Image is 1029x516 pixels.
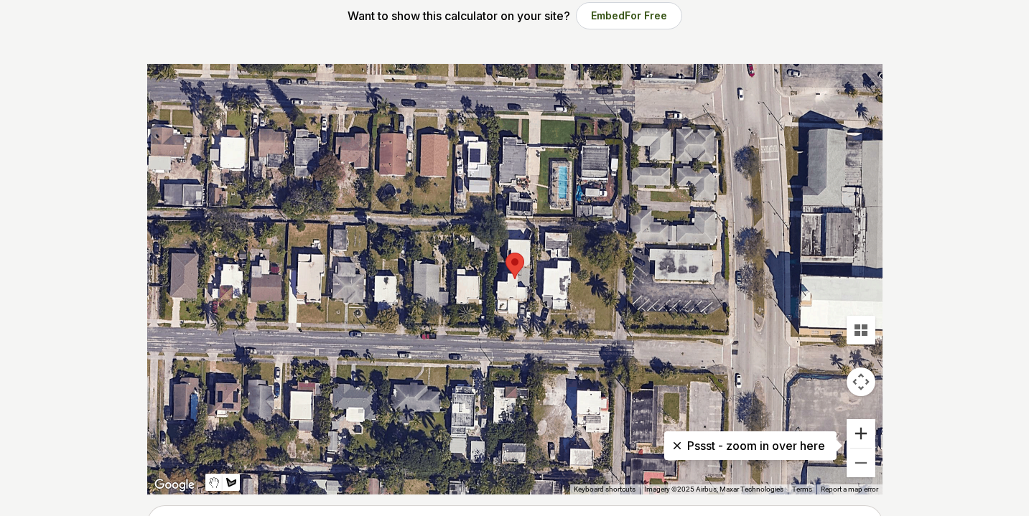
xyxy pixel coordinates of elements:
p: Want to show this calculator on your site? [348,7,570,24]
button: EmbedFor Free [576,2,682,29]
span: For Free [625,9,667,22]
button: Map camera controls [847,367,875,396]
button: Draw a shape [223,474,240,491]
p: Pssst - zoom in over here [676,437,825,454]
a: Open this area in Google Maps (opens a new window) [151,476,198,494]
button: Stop drawing [205,474,223,491]
span: Imagery ©2025 Airbus, Maxar Technologies [644,485,783,493]
button: Zoom out [847,449,875,477]
img: Google [151,476,198,494]
button: Zoom in [847,419,875,448]
button: Keyboard shortcuts [574,484,635,494]
a: Terms [792,485,812,493]
a: Report a map error [821,485,878,493]
button: Tilt map [847,316,875,344]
